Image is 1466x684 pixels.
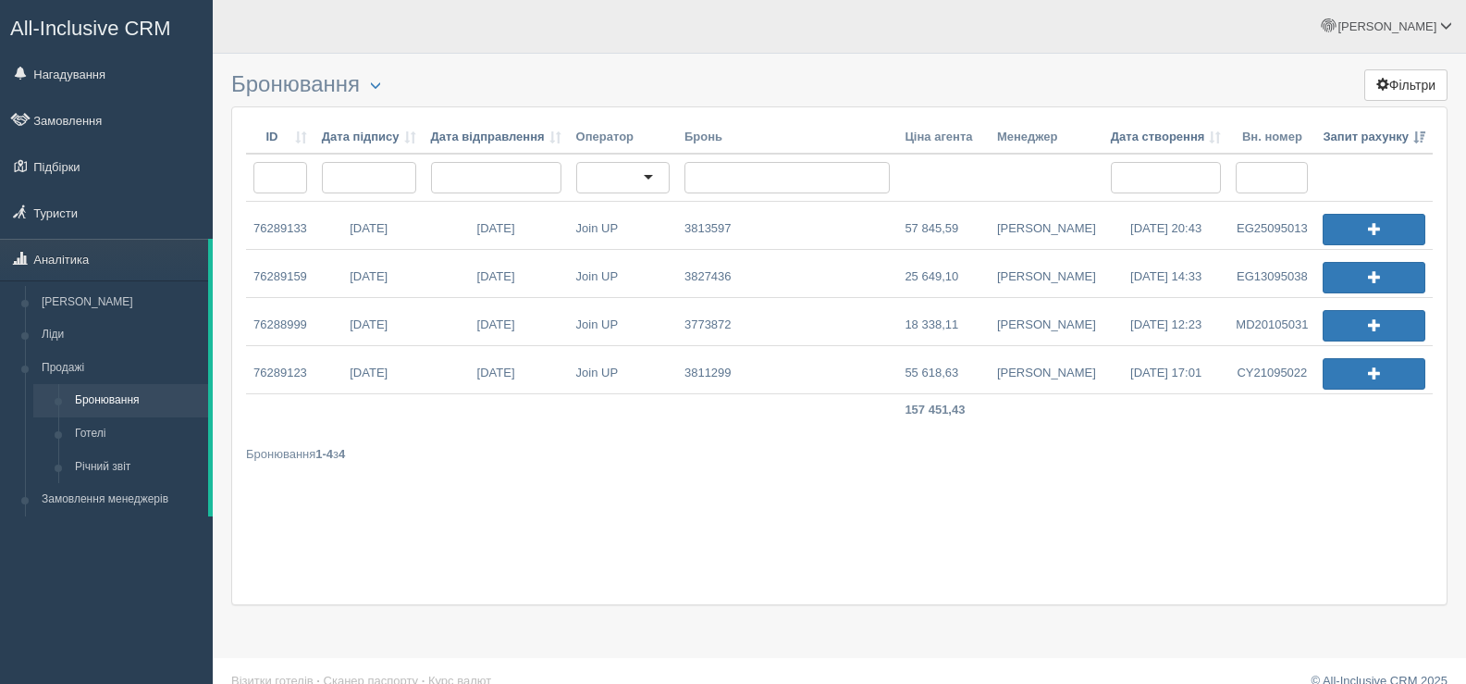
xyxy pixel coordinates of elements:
[253,129,307,146] a: ID
[1103,298,1229,345] a: [DATE] 12:23
[67,384,208,417] a: Бронювання
[677,202,897,249] a: 3813597
[1323,129,1425,146] a: Запит рахунку
[67,451,208,484] a: Річний звіт
[315,447,333,461] b: 1-4
[990,298,1103,345] a: [PERSON_NAME]
[10,17,171,40] span: All-Inclusive CRM
[314,298,424,345] a: [DATE]
[231,72,1448,97] h3: Бронювання
[314,346,424,393] a: [DATE]
[897,394,990,427] td: 157 451,43
[246,445,1433,463] div: Бронювання з
[1228,202,1315,249] a: EG25095013
[424,298,569,345] a: [DATE]
[1337,19,1436,33] span: [PERSON_NAME]
[677,121,897,155] th: Бронь
[1103,346,1229,393] a: [DATE] 17:01
[424,346,569,393] a: [DATE]
[1103,202,1229,249] a: [DATE] 20:43
[1111,129,1222,146] a: Дата створення
[1228,346,1315,393] a: CY21095022
[897,298,990,345] a: 18 338,11
[990,346,1103,393] a: [PERSON_NAME]
[677,346,897,393] a: 3811299
[1228,298,1315,345] a: MD20105031
[1364,69,1448,101] button: Фільтри
[677,298,897,345] a: 3773872
[339,447,345,461] b: 4
[424,250,569,297] a: [DATE]
[33,286,208,319] a: [PERSON_NAME]
[569,298,677,345] a: Join UP
[1,1,212,52] a: All-Inclusive CRM
[1228,250,1315,297] a: EG13095038
[897,121,990,155] th: Ціна агента
[424,202,569,249] a: [DATE]
[67,417,208,451] a: Готелі
[569,250,677,297] a: Join UP
[677,250,897,297] a: 3827436
[990,121,1103,155] th: Менеджер
[569,346,677,393] a: Join UP
[246,202,314,249] a: 76289133
[1228,121,1315,155] th: Вн. номер
[990,250,1103,297] a: [PERSON_NAME]
[246,298,314,345] a: 76288999
[246,346,314,393] a: 76289123
[431,129,561,146] a: Дата відправлення
[1103,250,1229,297] a: [DATE] 14:33
[246,250,314,297] a: 76289159
[33,483,208,516] a: Замовлення менеджерів
[897,202,987,249] a: 57 845,59
[569,202,672,249] a: Join UP
[314,250,424,297] a: [DATE]
[990,202,1103,249] a: [PERSON_NAME]
[322,129,416,146] a: Дата підпису
[33,318,208,352] a: Ліди
[569,121,677,155] th: Оператор
[897,346,990,393] a: 55 618,63
[33,352,208,385] a: Продажі
[314,202,424,249] a: [DATE]
[897,250,990,297] a: 25 649,10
